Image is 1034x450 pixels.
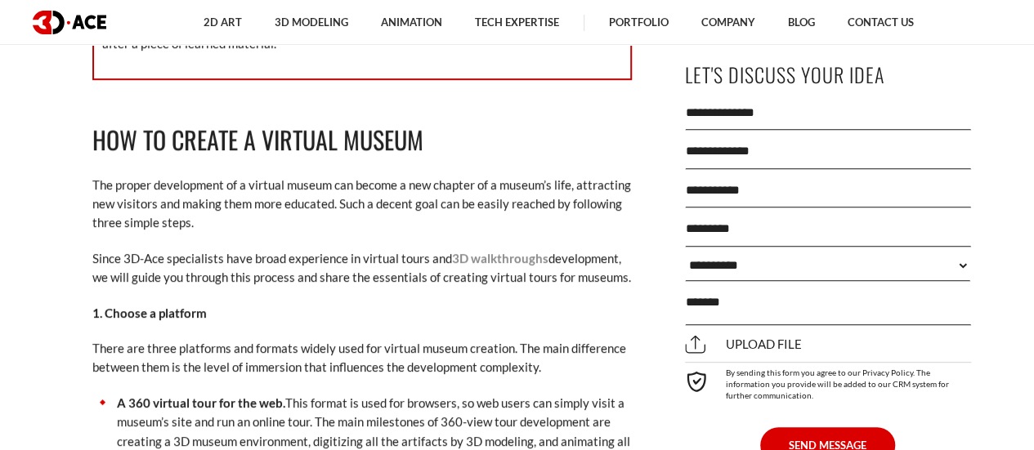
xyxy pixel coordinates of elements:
[685,337,802,352] span: Upload file
[92,304,632,323] p: 1. Choose a platform
[685,56,971,93] p: Let's Discuss Your Idea
[452,251,548,265] a: 3D walkthroughs
[92,249,632,287] p: Since 3D-Ace specialists have broad experience in virtual tours and development, we will guide yo...
[92,176,632,233] p: The proper development of a virtual museum can become a new chapter of a museum’s life, attractin...
[92,121,632,159] h2: How to create a virtual museum
[685,362,971,401] div: By sending this form you agree to our Privacy Policy. The information you provide will be added t...
[117,395,285,410] strong: A 360 virtual tour for the web.
[92,339,632,377] p: There are three platforms and formats widely used for virtual museum creation. The main differenc...
[33,11,106,34] img: logo dark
